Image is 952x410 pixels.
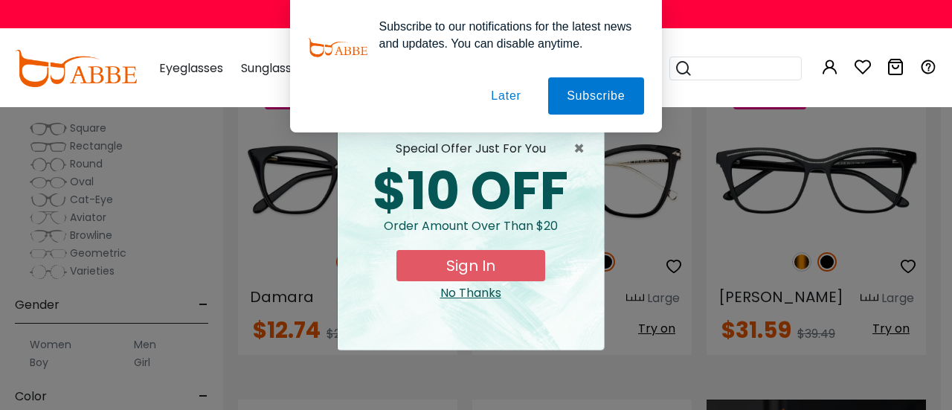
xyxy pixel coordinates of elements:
button: Sign In [396,250,545,281]
button: Later [473,77,540,115]
button: Subscribe [549,77,644,115]
img: notification icon [308,18,367,77]
div: Subscribe to our notifications for the latest news and updates. You can disable anytime. [367,18,644,52]
div: Order amount over than $20 [350,217,592,250]
div: $10 OFF [350,165,592,217]
button: Close [573,140,592,158]
span: × [573,140,592,158]
div: Close [350,284,592,302]
div: special offer just for you [350,140,592,158]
